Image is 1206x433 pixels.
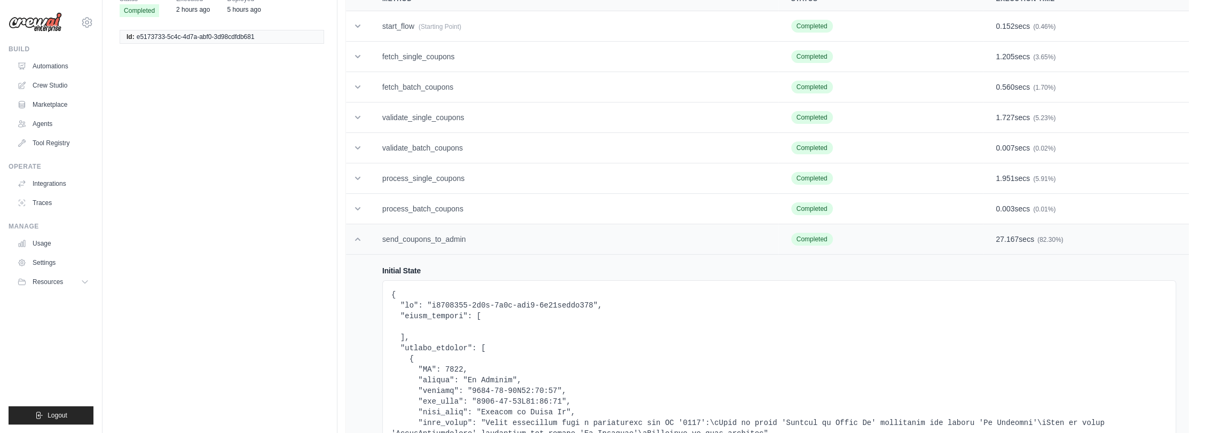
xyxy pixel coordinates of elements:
span: Completed [791,81,833,93]
span: Completed [791,172,833,185]
span: 1.727 [996,113,1014,122]
iframe: Chat Widget [1153,382,1206,433]
span: 1.205 [996,52,1014,61]
button: Logout [9,406,93,424]
td: start_flow [369,11,778,42]
button: Resources [13,273,93,290]
td: process_single_coupons [369,163,778,194]
span: (5.91%) [1033,175,1055,183]
span: Logout [48,411,67,420]
a: Automations [13,58,93,75]
span: (5.23%) [1033,114,1055,122]
a: Crew Studio [13,77,93,94]
span: (82.30%) [1037,236,1063,243]
span: 0.152 [996,22,1014,30]
a: Marketplace [13,96,93,113]
td: secs [983,224,1189,255]
span: (Starting Point) [419,23,461,30]
span: Id: [127,33,135,41]
span: 27.167 [996,235,1019,243]
div: Widget de chat [1153,382,1206,433]
td: secs [983,163,1189,194]
div: Operate [9,162,93,171]
time: August 19, 2025 at 12:30 GMT-3 [227,6,261,13]
a: Traces [13,194,93,211]
span: (3.65%) [1033,53,1055,61]
a: Integrations [13,175,93,192]
span: Completed [791,20,833,33]
td: secs [983,42,1189,72]
td: secs [983,11,1189,42]
span: 0.007 [996,144,1014,152]
td: secs [983,103,1189,133]
span: 0.003 [996,204,1014,213]
td: secs [983,133,1189,163]
img: Logo [9,12,62,33]
span: (1.70%) [1033,84,1055,91]
span: 0.560 [996,83,1014,91]
a: Settings [13,254,93,271]
a: Usage [13,235,93,252]
a: Tool Registry [13,135,93,152]
td: secs [983,194,1189,224]
span: Completed [791,111,833,124]
div: Build [9,45,93,53]
span: (0.46%) [1033,23,1055,30]
time: August 19, 2025 at 15:30 GMT-3 [176,6,210,13]
span: Completed [791,141,833,154]
td: secs [983,72,1189,103]
div: Manage [9,222,93,231]
h4: Initial State [382,265,1176,276]
span: e5173733-5c4c-4d7a-abf0-3d98cdfdb681 [137,33,255,41]
td: process_batch_coupons [369,194,778,224]
span: Completed [791,50,833,63]
td: validate_single_coupons [369,103,778,133]
span: Completed [791,202,833,215]
td: send_coupons_to_admin [369,224,778,255]
td: validate_batch_coupons [369,133,778,163]
td: fetch_batch_coupons [369,72,778,103]
span: (0.02%) [1033,145,1055,152]
span: 1.951 [996,174,1014,183]
span: Completed [791,233,833,246]
a: Agents [13,115,93,132]
span: Resources [33,278,63,286]
span: Completed [120,4,159,17]
span: (0.01%) [1033,206,1055,213]
td: fetch_single_coupons [369,42,778,72]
